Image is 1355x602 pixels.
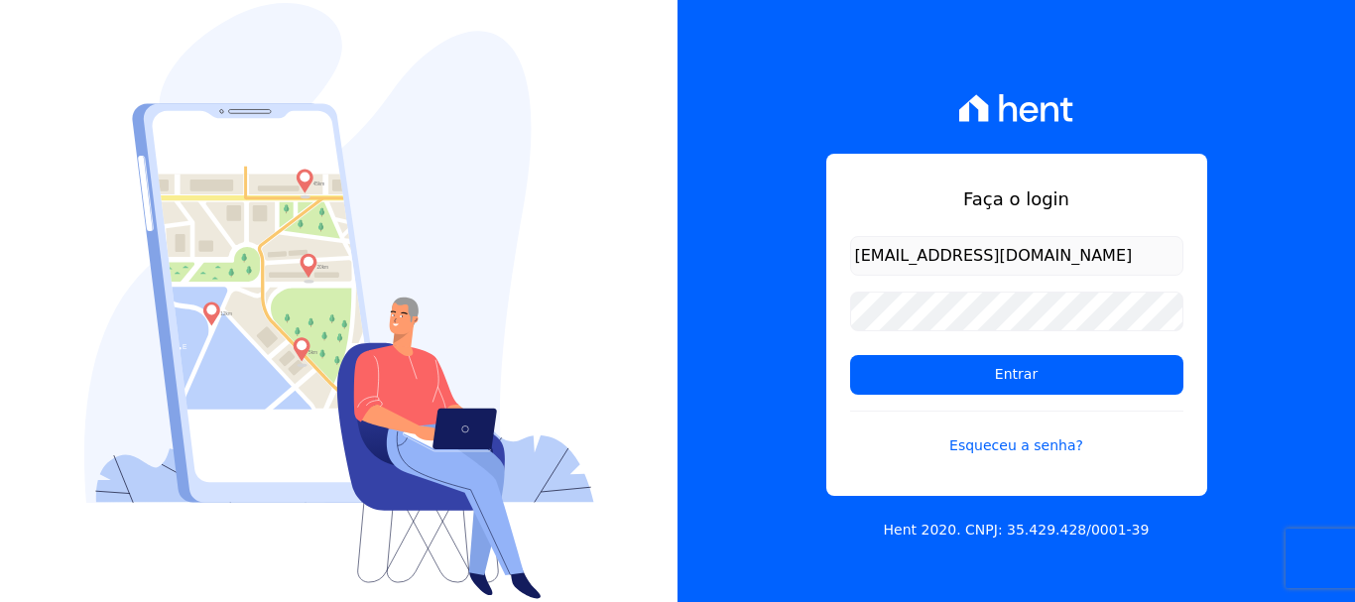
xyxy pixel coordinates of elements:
[850,236,1183,276] input: Email
[850,185,1183,212] h1: Faça o login
[884,520,1150,541] p: Hent 2020. CNPJ: 35.429.428/0001-39
[84,3,594,599] img: Login
[850,411,1183,456] a: Esqueceu a senha?
[850,355,1183,395] input: Entrar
